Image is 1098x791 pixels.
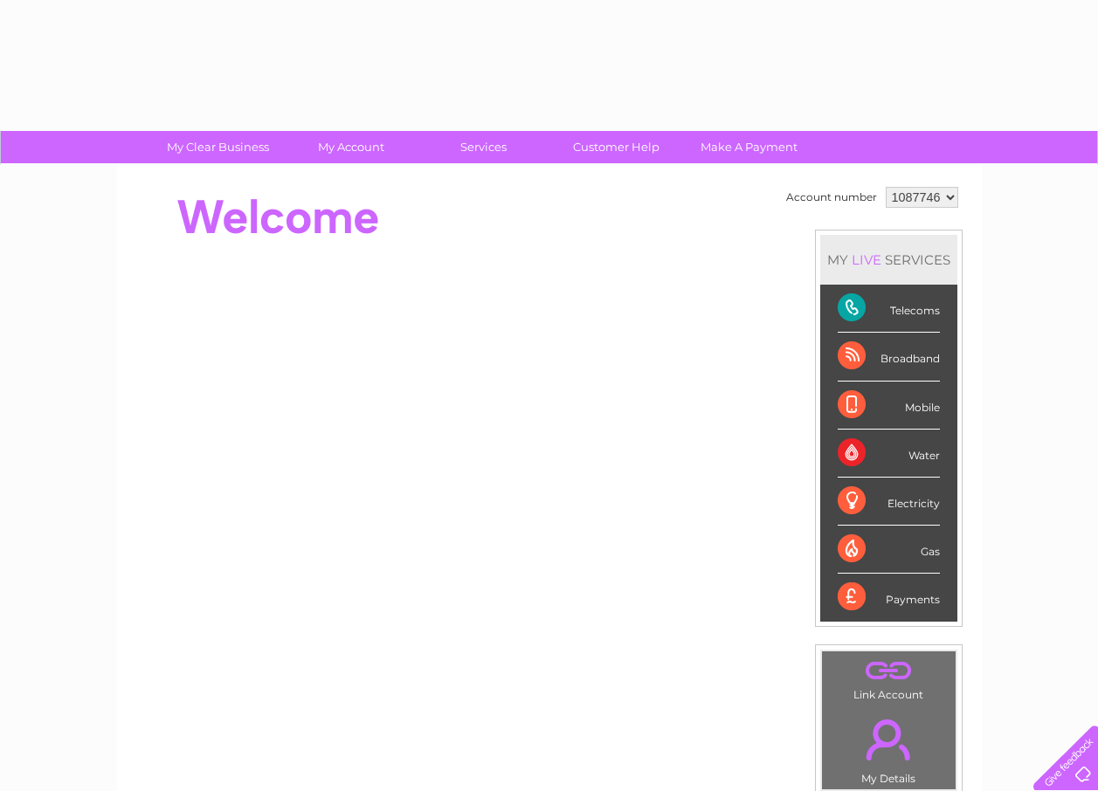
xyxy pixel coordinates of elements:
[838,574,940,621] div: Payments
[820,235,957,285] div: MY SERVICES
[821,650,956,705] td: Link Account
[677,131,821,163] a: Make A Payment
[826,709,951,770] a: .
[838,478,940,526] div: Electricity
[848,251,885,268] div: LIVE
[146,131,290,163] a: My Clear Business
[838,285,940,333] div: Telecoms
[782,182,881,212] td: Account number
[838,430,940,478] div: Water
[838,333,940,381] div: Broadband
[279,131,423,163] a: My Account
[838,382,940,430] div: Mobile
[821,705,956,790] td: My Details
[544,131,688,163] a: Customer Help
[826,656,951,686] a: .
[411,131,556,163] a: Services
[838,526,940,574] div: Gas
